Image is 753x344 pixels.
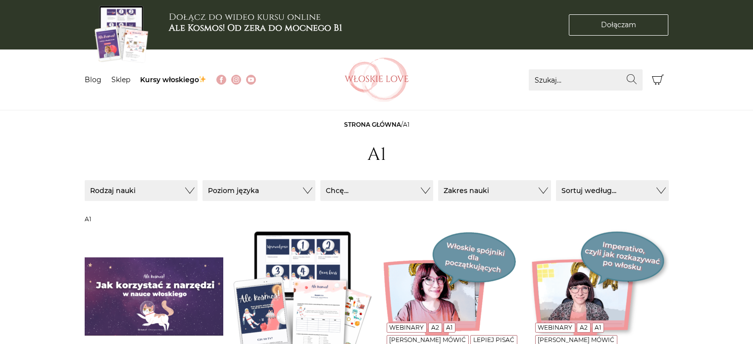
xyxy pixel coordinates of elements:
a: [PERSON_NAME] mówić [389,336,466,344]
button: Zakres nauki [438,180,551,201]
img: ✨ [199,76,206,83]
img: Włoskielove [345,57,409,102]
span: / [344,121,409,128]
h3: Dołącz do wideo kursu online [169,12,342,33]
a: A2 [431,324,439,331]
a: Dołączam [569,14,668,36]
span: A1 [403,121,409,128]
a: Webinary [389,324,424,331]
a: A1 [595,324,601,331]
a: [PERSON_NAME] mówić [538,336,614,344]
h3: A1 [85,216,669,223]
a: Strona główna [344,121,401,128]
span: Dołączam [601,20,636,30]
input: Szukaj... [529,69,643,91]
button: Rodzaj nauki [85,180,198,201]
a: Lepiej pisać [473,336,514,344]
a: Kursy włoskiego [140,75,207,84]
a: Blog [85,75,101,84]
button: Koszyk [648,69,669,91]
button: Poziom języka [202,180,315,201]
b: Ale Kosmos! Od zera do mocnego B1 [169,22,342,34]
button: Chcę... [320,180,433,201]
a: A2 [580,324,588,331]
a: Sklep [111,75,130,84]
a: A1 [446,324,452,331]
a: Webinary [538,324,572,331]
h1: A1 [367,144,386,165]
button: Sortuj według... [556,180,669,201]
